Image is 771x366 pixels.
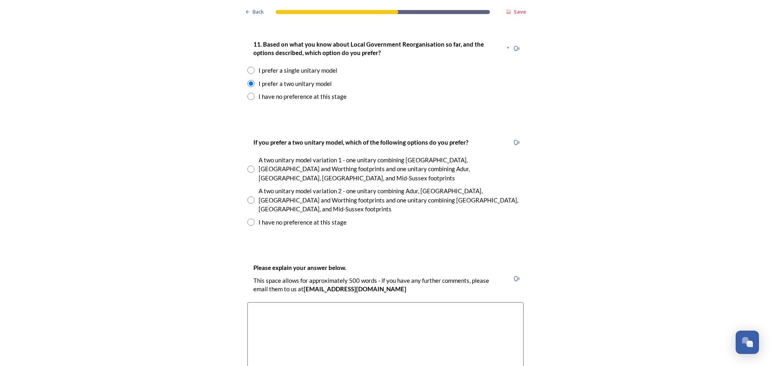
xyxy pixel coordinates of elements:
[514,8,526,15] strong: Save
[259,218,347,227] div: I have no preference at this stage
[259,92,347,101] div: I have no preference at this stage
[259,66,337,75] div: I prefer a single unitary model
[259,155,524,183] div: A two unitary model variation 1 - one unitary combining [GEOGRAPHIC_DATA], [GEOGRAPHIC_DATA] and ...
[304,285,406,292] strong: [EMAIL_ADDRESS][DOMAIN_NAME]
[736,331,759,354] button: Open Chat
[253,8,264,16] span: Back
[259,79,332,88] div: I prefer a two unitary model
[253,41,485,56] strong: 11. Based on what you know about Local Government Reorganisation so far, and the options describe...
[253,139,468,146] strong: If you prefer a two unitary model, which of the following options do you prefer?
[253,276,503,294] p: This space allows for approximately 500 words - if you have any further comments, please email th...
[253,264,346,271] strong: Please explain your answer below.
[259,186,524,214] div: A two unitary model variation 2 - one unitary combining Adur, [GEOGRAPHIC_DATA], [GEOGRAPHIC_DATA...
